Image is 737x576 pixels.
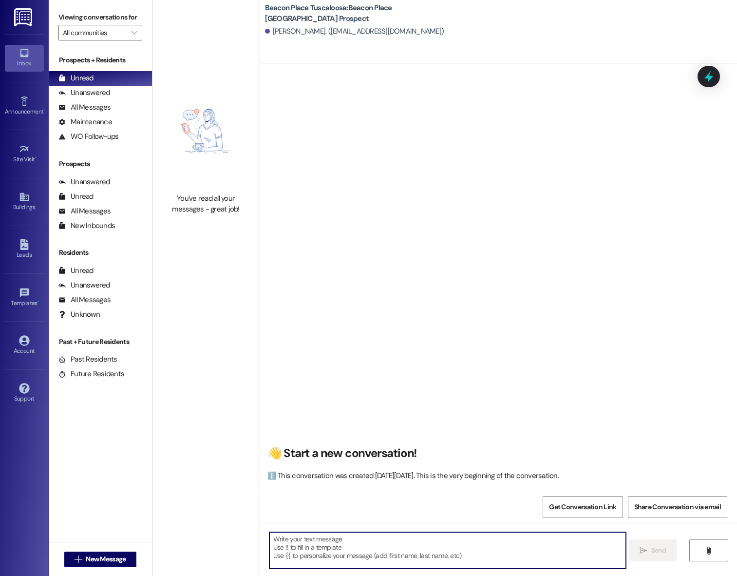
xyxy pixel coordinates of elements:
div: Past + Future Residents [49,337,152,347]
a: Leads [5,236,44,263]
button: Share Conversation via email [628,496,727,518]
b: Beacon Place Tuscaloosa: Beacon Place [GEOGRAPHIC_DATA] Prospect [265,3,460,24]
div: Unread [58,266,94,276]
a: Inbox [5,45,44,71]
div: Unanswered [58,177,110,187]
span: • [38,298,39,305]
span: Send [651,545,666,556]
div: You've read all your messages - great job! [163,193,249,214]
i:  [705,547,712,555]
h2: 👋 Start a new conversation! [267,446,725,461]
div: Maintenance [58,117,112,127]
a: Support [5,380,44,406]
div: New Inbounds [58,221,115,231]
a: Templates • [5,285,44,311]
i:  [640,547,647,555]
span: • [35,154,37,161]
div: Unknown [58,309,100,320]
div: Prospects + Residents [49,55,152,65]
label: Viewing conversations for [58,10,142,25]
div: Unread [58,192,94,202]
span: Share Conversation via email [634,502,721,512]
i:  [132,29,137,37]
div: Unanswered [58,88,110,98]
div: Future Residents [58,369,124,379]
button: Get Conversation Link [543,496,623,518]
div: Unread [58,73,94,83]
div: Prospects [49,159,152,169]
div: All Messages [58,295,111,305]
input: All communities [63,25,127,40]
i:  [75,556,82,563]
button: Send [629,539,677,561]
a: Buildings [5,189,44,215]
button: New Message [64,552,136,567]
img: ResiDesk Logo [14,8,34,26]
span: • [43,107,45,114]
div: Past Residents [58,354,117,365]
img: empty-state [163,74,249,189]
div: WO Follow-ups [58,132,118,142]
a: Site Visit • [5,141,44,167]
div: [PERSON_NAME]. ([EMAIL_ADDRESS][DOMAIN_NAME]) [265,26,444,37]
span: Get Conversation Link [549,502,616,512]
div: All Messages [58,102,111,113]
div: All Messages [58,206,111,216]
div: Residents [49,248,152,258]
a: Account [5,332,44,359]
div: Unanswered [58,280,110,290]
span: New Message [86,554,126,564]
div: ℹ️ This conversation was created [DATE][DATE]. This is the very beginning of the conversation. [267,471,725,481]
